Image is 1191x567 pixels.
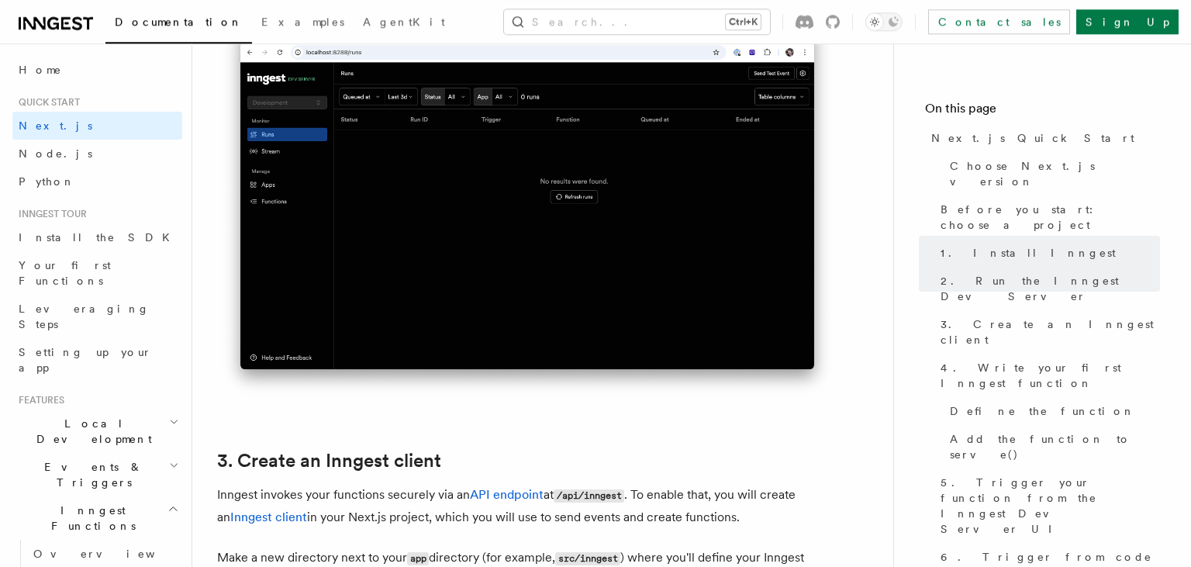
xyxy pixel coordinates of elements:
[407,552,429,565] code: app
[12,503,167,534] span: Inngest Functions
[12,459,169,490] span: Events & Triggers
[354,5,454,42] a: AgentKit
[33,548,193,560] span: Overview
[252,5,354,42] a: Examples
[555,552,620,565] code: src/inngest
[12,168,182,195] a: Python
[12,496,182,540] button: Inngest Functions
[925,99,1160,124] h4: On this page
[19,119,92,132] span: Next.js
[12,295,182,338] a: Leveraging Steps
[12,208,87,220] span: Inngest tour
[941,360,1160,391] span: 4. Write your first Inngest function
[726,14,761,29] kbd: Ctrl+K
[941,475,1160,537] span: 5. Trigger your function from the Inngest Dev Server UI
[928,9,1070,34] a: Contact sales
[217,484,837,528] p: Inngest invokes your functions securely via an at . To enable that, you will create an in your Ne...
[925,124,1160,152] a: Next.js Quick Start
[19,62,62,78] span: Home
[941,316,1160,347] span: 3. Create an Inngest client
[944,152,1160,195] a: Choose Next.js version
[217,450,441,472] a: 3. Create an Inngest client
[19,175,75,188] span: Python
[19,346,152,374] span: Setting up your app
[217,10,837,400] img: Inngest Dev Server's 'Runs' tab with no data
[941,273,1160,304] span: 2. Run the Inngest Dev Server
[934,267,1160,310] a: 2. Run the Inngest Dev Server
[12,140,182,168] a: Node.js
[934,468,1160,543] a: 5. Trigger your function from the Inngest Dev Server UI
[105,5,252,43] a: Documentation
[230,510,307,524] a: Inngest client
[12,223,182,251] a: Install the SDK
[12,453,182,496] button: Events & Triggers
[950,403,1135,419] span: Define the function
[934,354,1160,397] a: 4. Write your first Inngest function
[934,239,1160,267] a: 1. Install Inngest
[12,112,182,140] a: Next.js
[363,16,445,28] span: AgentKit
[554,489,624,503] code: /api/inngest
[944,397,1160,425] a: Define the function
[941,202,1160,233] span: Before you start: choose a project
[941,245,1116,261] span: 1. Install Inngest
[944,425,1160,468] a: Add the function to serve()
[950,158,1160,189] span: Choose Next.js version
[941,549,1152,565] span: 6. Trigger from code
[1076,9,1179,34] a: Sign Up
[12,96,80,109] span: Quick start
[470,487,544,502] a: API endpoint
[950,431,1160,462] span: Add the function to serve()
[934,310,1160,354] a: 3. Create an Inngest client
[931,130,1134,146] span: Next.js Quick Start
[504,9,770,34] button: Search...Ctrl+K
[19,231,179,244] span: Install the SDK
[19,147,92,160] span: Node.js
[12,394,64,406] span: Features
[12,410,182,453] button: Local Development
[19,259,111,287] span: Your first Functions
[115,16,243,28] span: Documentation
[12,251,182,295] a: Your first Functions
[934,195,1160,239] a: Before you start: choose a project
[19,303,150,330] span: Leveraging Steps
[12,338,182,382] a: Setting up your app
[865,12,903,31] button: Toggle dark mode
[12,56,182,84] a: Home
[261,16,344,28] span: Examples
[12,416,169,447] span: Local Development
